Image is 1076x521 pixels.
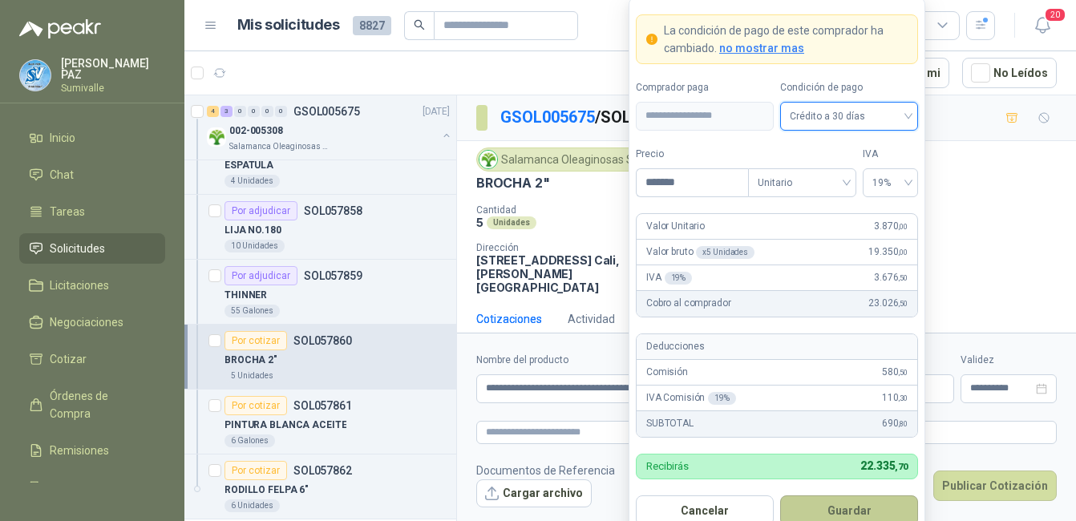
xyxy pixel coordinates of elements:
[207,106,219,117] div: 4
[898,368,908,377] span: ,50
[476,204,679,216] p: Cantidad
[895,462,908,472] span: ,70
[229,140,330,153] p: Salamanca Oleaginosas SAS
[19,233,165,264] a: Solicitudes
[225,461,287,480] div: Por cotizar
[962,58,1057,88] button: No Leídos
[476,216,483,229] p: 5
[1044,7,1066,22] span: 20
[50,166,74,184] span: Chat
[225,305,280,317] div: 55 Galones
[636,80,774,95] label: Comprador paga
[61,83,165,93] p: Sumivalle
[19,19,101,38] img: Logo peakr
[225,201,297,220] div: Por adjudicar
[50,479,120,496] span: Configuración
[229,123,283,139] p: 002-005308
[225,158,273,173] p: ESPATULA
[479,151,497,168] img: Company Logo
[184,390,456,454] a: Por cotizarSOL057861PINTURA BLANCA ACEITE6 Galones
[476,462,615,479] p: Documentos de Referencia
[487,216,536,229] div: Unidades
[882,365,908,380] span: 580
[19,196,165,227] a: Tareas
[882,416,908,431] span: 690
[898,248,908,256] span: ,00
[261,106,273,117] div: 0
[19,307,165,337] a: Negociaciones
[476,479,592,508] button: Cargar archivo
[636,147,748,162] label: Precio
[476,147,656,172] div: Salamanca Oleaginosas SAS
[868,296,908,311] span: 23.026
[293,335,352,346] p: SOL057860
[225,396,287,415] div: Por cotizar
[50,442,109,459] span: Remisiones
[780,80,918,95] label: Condición de pago
[898,394,908,402] span: ,30
[19,160,165,190] a: Chat
[863,147,918,162] label: IVA
[225,370,280,382] div: 5 Unidades
[225,266,297,285] div: Por adjudicar
[19,435,165,466] a: Remisiones
[184,260,456,325] a: Por adjudicarSOL057859THINNER55 Galones
[19,123,165,153] a: Inicio
[1028,11,1057,40] button: 20
[61,58,165,80] p: [PERSON_NAME] PAZ
[872,171,908,195] span: 19%
[225,483,309,498] p: RODILLO FELPA 6"
[868,244,908,260] span: 19.350
[476,253,645,294] p: [STREET_ADDRESS] Cali , [PERSON_NAME][GEOGRAPHIC_DATA]
[293,465,352,476] p: SOL057862
[50,129,75,147] span: Inicio
[898,222,908,231] span: ,00
[860,459,908,472] span: 22.335
[50,350,87,368] span: Cotizar
[50,203,85,220] span: Tareas
[184,325,456,390] a: Por cotizarSOL057860BROCHA 2"5 Unidades
[184,130,456,195] a: Por adjudicarSOL057857ESPATULA4 Unidades
[207,127,226,147] img: Company Logo
[414,19,425,30] span: search
[933,471,1057,501] button: Publicar Cotización
[50,240,105,257] span: Solicitudes
[758,171,847,195] span: Unitario
[225,434,275,447] div: 6 Galones
[225,499,280,512] div: 6 Unidades
[664,22,908,57] p: La condición de pago de este comprador ha cambiado.
[476,353,730,368] label: Nombre del producto
[207,102,453,153] a: 4 3 0 0 0 0 GSOL005675[DATE] Company Logo002-005308Salamanca Oleaginosas SAS
[898,419,908,428] span: ,80
[50,313,123,331] span: Negociaciones
[20,60,51,91] img: Company Logo
[304,270,362,281] p: SOL057859
[646,390,736,406] p: IVA Comisión
[646,461,689,471] p: Recibirás
[719,42,804,55] span: no mostrar mas
[293,106,360,117] p: GSOL005675
[708,392,736,405] div: 19 %
[184,195,456,260] a: Por adjudicarSOL057858LIJA NO.18010 Unidades
[476,242,645,253] p: Dirección
[665,272,693,285] div: 19 %
[225,418,346,433] p: PINTURA BLANCA ACEITE
[184,454,456,519] a: Por cotizarSOL057862RODILLO FELPA 6"6 Unidades
[19,270,165,301] a: Licitaciones
[476,310,542,328] div: Cotizaciones
[19,472,165,503] a: Configuración
[646,219,705,234] p: Valor Unitario
[225,331,287,350] div: Por cotizar
[220,106,233,117] div: 3
[19,344,165,374] a: Cotizar
[646,34,657,45] span: exclamation-circle
[225,223,281,238] p: LIJA NO.180
[225,288,267,303] p: THINNER
[353,16,391,35] span: 8827
[646,339,704,354] p: Deducciones
[234,106,246,117] div: 0
[646,270,692,285] p: IVA
[237,14,340,37] h1: Mis solicitudes
[874,219,908,234] span: 3.870
[646,416,694,431] p: SUBTOTAL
